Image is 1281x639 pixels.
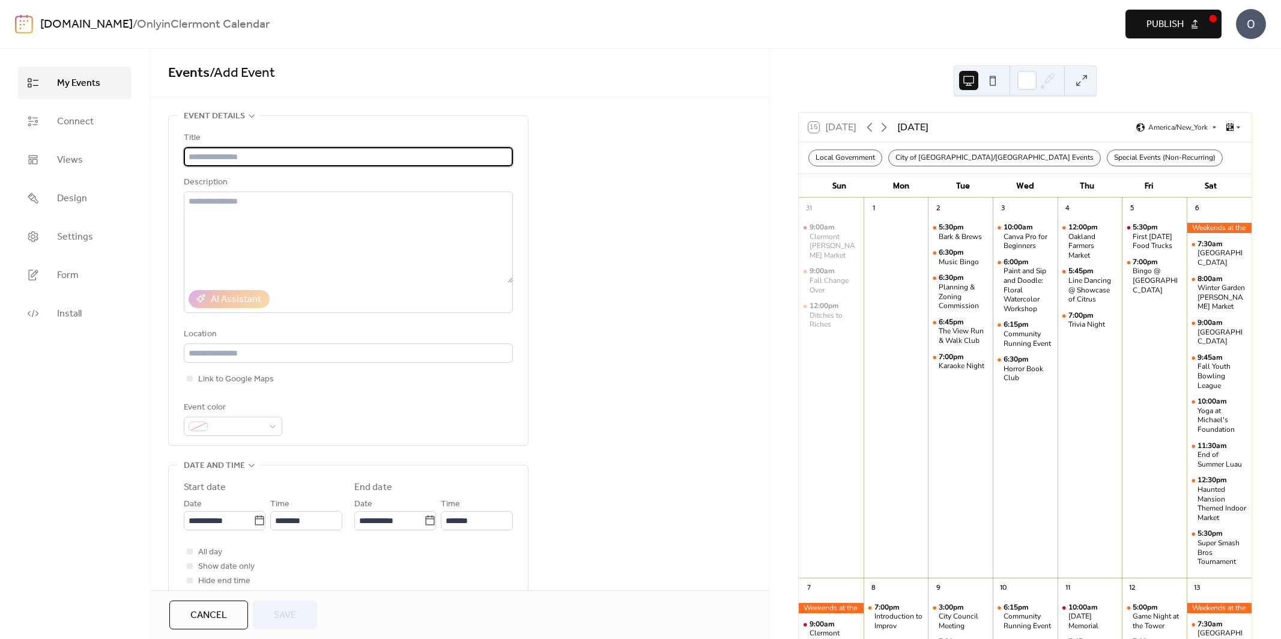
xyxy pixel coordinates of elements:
div: Community Running Event [993,603,1058,631]
div: Planning & Zoning Commission [928,273,993,310]
span: Time [441,497,460,512]
div: City Council Meeting [928,603,993,631]
span: Design [57,192,87,206]
div: Description [184,175,510,190]
div: Fall Youth Bowling League [1198,362,1247,390]
span: 5:30pm [1133,223,1160,232]
span: 9:00am [810,620,837,629]
div: Game Night at the Tower [1122,603,1187,631]
span: 6:15pm [1004,603,1031,613]
div: End of Summer Luau [1187,441,1252,470]
div: Winter Garden Farmer's Market [1187,274,1252,312]
button: Publish [1125,10,1222,38]
div: 3 [996,202,1010,215]
div: Introduction to Improv [864,603,928,631]
div: Title [184,131,510,145]
div: Fri [1118,174,1180,198]
b: / [133,13,137,36]
div: First Friday Food Trucks [1122,223,1187,251]
div: Event color [184,401,280,415]
span: 6:30pm [939,273,966,283]
div: [DATE] Memorial [1068,612,1118,631]
div: 12 [1125,582,1139,595]
span: 9:00am [1198,318,1225,328]
div: Super Smash Bros Tournament [1187,529,1252,566]
b: OnlyinClermont Calendar [137,13,270,36]
div: 5 [1125,202,1139,215]
span: 6:30pm [939,248,966,258]
span: Link to Google Maps [198,372,274,387]
div: Canva Pro for Beginners [993,223,1058,251]
span: 12:30pm [1198,476,1229,485]
a: Connect [18,105,132,138]
span: 10:00am [1198,397,1229,407]
div: Community Running Event [993,320,1058,348]
div: Wed [994,174,1056,198]
span: Show date only [198,560,255,574]
div: Trivia Night [1068,320,1105,330]
div: Clermont [PERSON_NAME] Market [810,232,859,261]
div: Yoga at Michael's Foundation [1198,407,1247,435]
div: O [1236,9,1266,39]
span: Event details [184,109,245,124]
span: 7:00pm [939,353,966,362]
div: Sun [808,174,870,198]
div: Fall Change Over [810,276,859,295]
span: Form [57,268,79,283]
a: Events [168,60,210,86]
div: Haunted Mansion Themed Indoor Market [1187,476,1252,522]
span: Time [270,497,289,512]
div: Music Bingo [939,258,979,267]
img: logo [15,14,33,34]
div: Bingo @ [GEOGRAPHIC_DATA] [1133,267,1182,295]
div: 31 [802,202,816,215]
span: 10:00am [1004,223,1035,232]
span: / Add Event [210,60,275,86]
span: 9:00am [810,267,837,276]
span: 5:30pm [1198,529,1225,539]
span: Date and time [184,459,245,473]
span: 12:00pm [810,301,841,311]
button: Cancel [169,601,248,629]
div: Oakland Farmers Market [1058,223,1122,260]
div: [GEOGRAPHIC_DATA] [1198,249,1247,267]
div: Special Events (Non-Recurring) [1107,150,1223,166]
div: Clermont Farmer's Market [799,223,864,260]
div: 10 [996,582,1010,595]
div: Fall Youth Bowling League [1187,353,1252,390]
div: Mon [870,174,932,198]
div: Karaoke Night [939,362,984,371]
span: 9:00am [810,223,837,232]
span: Cancel [190,608,227,623]
div: 6 [1190,202,1204,215]
div: 11 [1061,582,1074,595]
div: Music Bingo [928,248,993,267]
div: 13 [1190,582,1204,595]
span: Views [57,153,83,168]
span: 6:15pm [1004,320,1031,330]
div: Winter Garden [PERSON_NAME] Market [1198,283,1247,312]
span: 8:00am [1198,274,1225,284]
span: 6:00pm [1004,258,1031,267]
span: 11:30am [1198,441,1229,451]
div: Line Dancing @ Showcase of Citrus [1068,276,1118,304]
div: 8 [867,582,880,595]
span: 6:30pm [1004,355,1031,365]
span: 5:45pm [1068,267,1095,276]
a: Form [18,259,132,291]
div: 2 [931,202,945,215]
div: Lake County Rowing [1187,318,1252,347]
span: 9:45am [1198,353,1225,363]
div: Thu [1056,174,1118,198]
div: End of Summer Luau [1198,450,1247,469]
a: My Events [18,67,132,99]
span: Date [184,497,202,512]
div: Bark & Brews [939,232,982,242]
span: My Events [57,76,100,91]
span: 10:00am [1068,603,1100,613]
div: Weekends at the Winery [1187,603,1252,613]
span: 6:45pm [939,318,966,327]
span: America/New_York [1148,124,1208,131]
span: Date [354,497,372,512]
